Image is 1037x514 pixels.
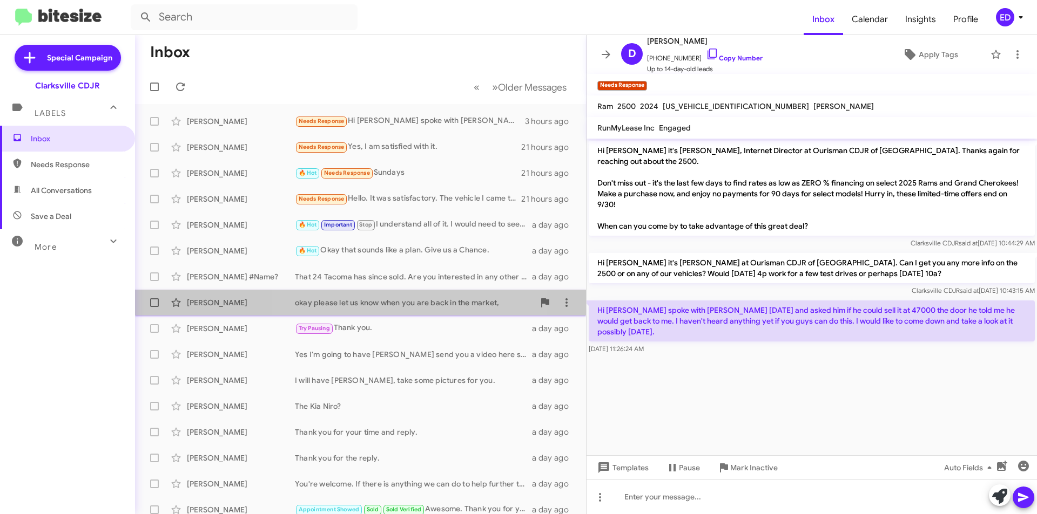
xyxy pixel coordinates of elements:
span: Sold [367,506,379,513]
span: 🔥 Hot [299,221,317,228]
span: Needs Response [299,143,345,150]
span: Clarksville CDJR [DATE] 10:44:29 AM [911,239,1035,247]
div: [PERSON_NAME] [187,168,295,179]
span: Stop [359,221,372,228]
div: [PERSON_NAME] [187,297,295,308]
span: Try Pausing [299,325,330,332]
a: Special Campaign [15,45,121,71]
span: Engaged [659,123,691,133]
a: Calendar [843,4,897,35]
button: ED [987,8,1025,26]
div: a day ago [532,220,577,230]
p: Hi [PERSON_NAME] spoke with [PERSON_NAME] [DATE] and asked him if he could sell it at 47000 the d... [589,300,1035,341]
span: Important [324,221,352,228]
div: [PERSON_NAME] [187,427,295,437]
div: Sundays [295,167,521,179]
small: Needs Response [597,81,647,91]
a: Inbox [804,4,843,35]
div: [PERSON_NAME] [187,116,295,127]
span: 2024 [640,101,658,111]
div: a day ago [532,271,577,282]
div: Yes, I am satisfied with it. [295,141,521,153]
span: « [474,80,480,94]
div: Hello. It was satisfactory. The vehicle I came to look at unfortunately had a dead battery, but i... [295,193,521,205]
span: All Conversations [31,185,92,196]
span: said at [960,286,979,294]
span: Needs Response [299,195,345,202]
div: Thank you. [295,322,532,334]
h1: Inbox [150,44,190,61]
div: [PERSON_NAME] [187,401,295,412]
div: a day ago [532,349,577,360]
span: [US_VEHICLE_IDENTIFICATION_NUMBER] [663,101,809,111]
div: [PERSON_NAME] [187,142,295,153]
div: ED [996,8,1014,26]
span: Older Messages [498,81,567,93]
button: Auto Fields [935,458,1005,477]
span: RunMyLease Inc [597,123,655,133]
div: 21 hours ago [521,142,577,153]
span: Needs Response [299,118,345,125]
div: [PERSON_NAME] [187,478,295,489]
span: [PERSON_NAME] [813,101,874,111]
span: Pause [679,458,700,477]
div: [PERSON_NAME] [187,194,295,204]
button: Previous [467,76,486,98]
div: I understand all of it. I would need to see it to able to offer you a [PERSON_NAME] more. [295,218,532,231]
div: The Kia Niro? [295,401,532,412]
div: I will have [PERSON_NAME], take some pictures for you. [295,375,532,386]
span: D [628,45,636,63]
button: Pause [657,458,709,477]
div: 21 hours ago [521,168,577,179]
button: Apply Tags [874,45,985,64]
div: [PERSON_NAME] [187,323,295,334]
div: a day ago [532,453,577,463]
nav: Page navigation example [468,76,573,98]
span: Ram [597,101,613,111]
span: Special Campaign [47,52,112,63]
span: Auto Fields [944,458,996,477]
div: Hi [PERSON_NAME] spoke with [PERSON_NAME] [DATE] and asked him if he could sell it at 47000 the d... [295,115,525,127]
span: Needs Response [31,159,123,170]
span: Clarksville CDJR [DATE] 10:43:15 AM [912,286,1035,294]
span: [PERSON_NAME] [647,35,763,47]
button: Mark Inactive [709,458,786,477]
div: a day ago [532,323,577,334]
p: Hi [PERSON_NAME] it's [PERSON_NAME] at Ourisman CDJR of [GEOGRAPHIC_DATA]. Can I get you any more... [589,253,1035,283]
div: 21 hours ago [521,194,577,204]
div: Thank you for your time and reply. [295,427,532,437]
div: a day ago [532,478,577,489]
span: [PHONE_NUMBER] [647,47,763,64]
span: Apply Tags [919,45,958,64]
span: Inbox [31,133,123,144]
span: [DATE] 11:26:24 AM [589,345,644,353]
a: Profile [945,4,987,35]
div: okay please let us know when you are back in the market, [295,297,534,308]
div: You're welcome. If there is anything we can do to help further the buying process please let me k... [295,478,532,489]
p: Hi [PERSON_NAME] it's [PERSON_NAME], Internet Director at Ourisman CDJR of [GEOGRAPHIC_DATA]. Tha... [589,141,1035,236]
div: a day ago [532,245,577,256]
span: Save a Deal [31,211,71,222]
div: [PERSON_NAME] [187,220,295,230]
div: [PERSON_NAME] [187,349,295,360]
span: 🔥 Hot [299,247,317,254]
span: Appointment Showed [299,506,360,513]
div: [PERSON_NAME] #Name? [187,271,295,282]
div: That 24 Tacoma has since sold. Are you interested in any other vehicle options? [295,271,532,282]
span: Templates [595,458,649,477]
span: Insights [897,4,945,35]
div: Yes I'm going to have [PERSON_NAME] send you a video here shortly! [295,349,532,360]
button: Next [486,76,573,98]
div: a day ago [532,375,577,386]
span: » [492,80,498,94]
div: a day ago [532,401,577,412]
span: 2500 [617,101,636,111]
div: [PERSON_NAME] [187,245,295,256]
span: 🔥 Hot [299,169,317,176]
span: Labels [35,108,66,118]
div: Thank you for the reply. [295,453,532,463]
div: 3 hours ago [525,116,577,127]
